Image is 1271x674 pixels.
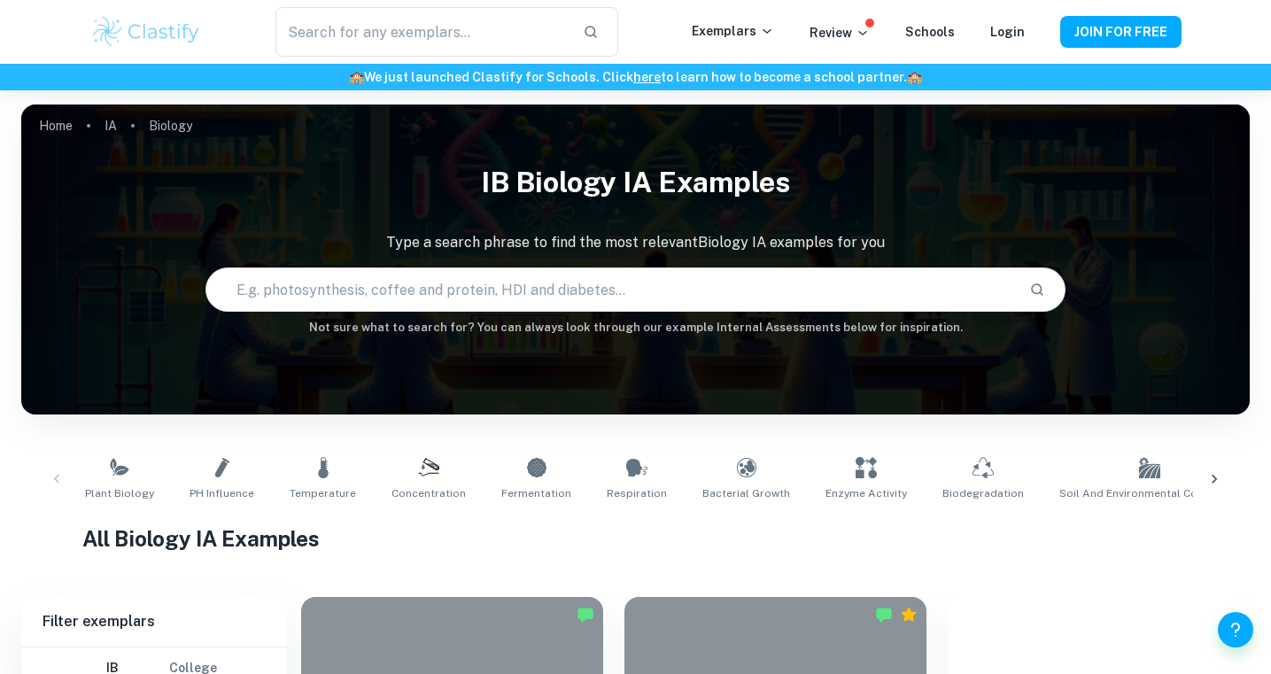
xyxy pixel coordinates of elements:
a: here [633,70,661,84]
p: Biology [149,116,192,136]
span: Soil and Environmental Conditions [1059,485,1240,501]
h6: We just launched Clastify for Schools. Click to learn how to become a school partner. [4,67,1267,87]
button: Search [1022,275,1052,305]
span: Fermentation [501,485,571,501]
span: Enzyme Activity [825,485,907,501]
button: Help and Feedback [1218,612,1253,647]
span: Plant Biology [85,485,154,501]
h1: IB Biology IA examples [21,154,1250,211]
h6: Filter exemplars [21,597,287,647]
a: Schools [905,25,955,39]
h6: Not sure what to search for? You can always look through our example Internal Assessments below f... [21,319,1250,337]
span: Bacterial Growth [702,485,790,501]
div: Premium [900,606,918,624]
img: Clastify logo [90,14,203,50]
span: 🏫 [349,70,364,84]
span: Temperature [290,485,356,501]
p: Review [810,23,870,43]
a: IA [105,113,117,138]
a: Home [39,113,73,138]
button: JOIN FOR FREE [1060,16,1182,48]
img: Marked [577,606,594,624]
a: Login [990,25,1025,39]
span: Concentration [391,485,466,501]
span: Biodegradation [942,485,1024,501]
span: Respiration [607,485,667,501]
h1: All Biology IA Examples [82,523,1188,554]
span: pH Influence [190,485,254,501]
p: Exemplars [692,21,774,41]
img: Marked [875,606,893,624]
input: Search for any exemplars... [275,7,568,57]
p: Type a search phrase to find the most relevant Biology IA examples for you [21,232,1250,253]
input: E.g. photosynthesis, coffee and protein, HDI and diabetes... [206,265,1015,314]
span: 🏫 [907,70,922,84]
